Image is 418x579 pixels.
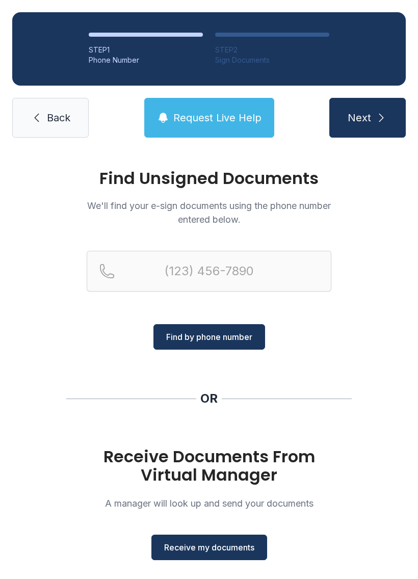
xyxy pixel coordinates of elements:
[87,199,331,226] p: We'll find your e-sign documents using the phone number entered below.
[164,541,254,554] span: Receive my documents
[87,448,331,484] h1: Receive Documents From Virtual Manager
[87,170,331,187] h1: Find Unsigned Documents
[87,496,331,510] p: A manager will look up and send your documents
[89,45,203,55] div: STEP 1
[47,111,70,125] span: Back
[215,55,329,65] div: Sign Documents
[87,251,331,292] input: Reservation phone number
[173,111,262,125] span: Request Live Help
[89,55,203,65] div: Phone Number
[200,390,218,407] div: OR
[215,45,329,55] div: STEP 2
[166,331,252,343] span: Find by phone number
[348,111,371,125] span: Next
